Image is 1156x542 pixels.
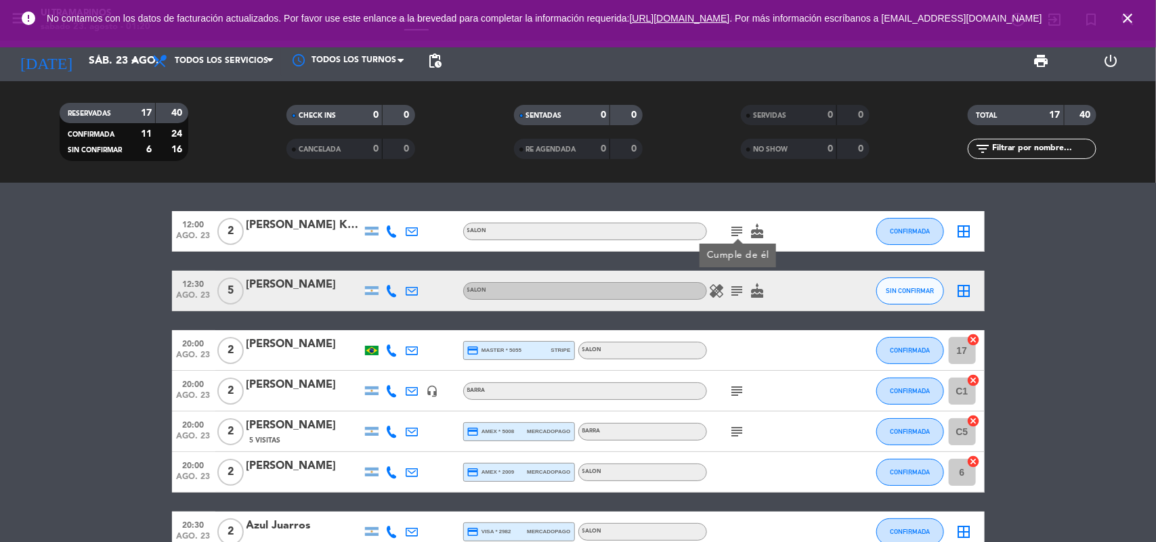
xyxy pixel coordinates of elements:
span: CONFIRMADA [890,346,930,354]
strong: 11 [141,129,152,139]
span: CANCELADA [299,146,341,153]
i: healing [709,283,725,299]
span: ago. 23 [177,472,211,488]
i: border_all [956,223,972,240]
div: [PERSON_NAME] Kuznik [247,217,362,234]
span: BARRA [467,388,486,393]
i: subject [729,283,746,299]
span: 12:30 [177,275,211,291]
span: CONFIRMADA [68,131,114,138]
strong: 0 [828,144,833,154]
span: 2 [217,337,244,364]
span: CONFIRMADA [890,528,930,535]
strong: 0 [631,144,639,154]
span: CONFIRMADA [890,428,930,435]
strong: 0 [858,110,866,120]
i: [DATE] [10,46,82,76]
span: 20:00 [177,376,211,391]
span: SALON [467,288,487,293]
i: credit_card [467,526,479,538]
span: visa * 2982 [467,526,511,538]
button: CONFIRMADA [876,218,944,245]
a: [URL][DOMAIN_NAME] [630,13,730,24]
button: SIN CONFIRMAR [876,277,944,304]
span: Todos los servicios [175,56,268,66]
i: credit_card [467,466,479,478]
span: ago. 23 [177,291,211,307]
span: SALON [582,528,602,534]
div: [PERSON_NAME] [247,336,362,353]
strong: 0 [404,144,412,154]
span: 2 [217,459,244,486]
button: CONFIRMADA [876,337,944,364]
i: error [20,10,37,26]
div: [PERSON_NAME] [247,417,362,434]
i: headset_mic [427,385,439,397]
div: Cumple de él [706,248,769,263]
i: cancel [967,374,981,387]
span: 20:00 [177,457,211,472]
i: power_settings_new [1103,53,1119,69]
span: amex * 5008 [467,426,515,438]
div: LOG OUT [1076,41,1146,81]
span: CHECK INS [299,112,336,119]
span: 2 [217,418,244,445]
i: subject [729,424,746,440]
span: SENTADAS [526,112,562,119]
span: pending_actions [427,53,443,69]
span: SIN CONFIRMAR [886,287,934,294]
a: . Por más información escríbanos a [EMAIL_ADDRESS][DOMAIN_NAME] [730,13,1042,24]
span: 12:00 [177,216,211,231]
span: 5 Visitas [250,435,281,446]
i: credit_card [467,344,479,357]
i: subject [729,383,746,399]
span: 20:00 [177,335,211,351]
button: CONFIRMADA [876,418,944,445]
span: master * 5055 [467,344,522,357]
strong: 24 [171,129,185,139]
span: SALON [582,469,602,474]
i: cancel [967,414,981,428]
strong: 40 [171,108,185,118]
i: cake [750,223,766,240]
i: border_all [956,524,972,540]
strong: 0 [858,144,866,154]
span: 20:00 [177,416,211,432]
strong: 16 [171,145,185,154]
button: CONFIRMADA [876,378,944,405]
div: [PERSON_NAME] [247,376,362,394]
i: arrow_drop_down [126,53,142,69]
span: mercadopago [527,527,570,536]
i: border_all [956,283,972,299]
span: 2 [217,218,244,245]
span: No contamos con los datos de facturación actualizados. Por favor use este enlance a la brevedad p... [47,13,1042,24]
span: RESERVADAS [68,110,111,117]
div: Azul Juarros [247,517,362,535]
i: filter_list [975,141,991,157]
span: SALON [467,228,487,233]
span: ago. 23 [177,231,211,247]
span: BARRA [582,428,601,434]
strong: 0 [631,110,639,120]
span: 2 [217,378,244,405]
strong: 6 [146,145,152,154]
button: CONFIRMADA [876,459,944,486]
span: CONFIRMADA [890,387,930,394]
div: [PERSON_NAME] [247,457,362,475]
span: SERVIDAS [753,112,786,119]
span: NO SHOW [753,146,788,153]
span: 20:30 [177,516,211,532]
strong: 0 [601,144,606,154]
span: ago. 23 [177,432,211,447]
strong: 0 [404,110,412,120]
span: TOTAL [976,112,997,119]
i: credit_card [467,426,479,438]
span: CONFIRMADA [890,468,930,476]
span: ago. 23 [177,391,211,407]
span: SIN CONFIRMAR [68,147,122,154]
span: mercadopago [527,468,570,476]
i: close [1119,10,1136,26]
strong: 0 [373,110,379,120]
span: stripe [551,346,571,355]
strong: 0 [828,110,833,120]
